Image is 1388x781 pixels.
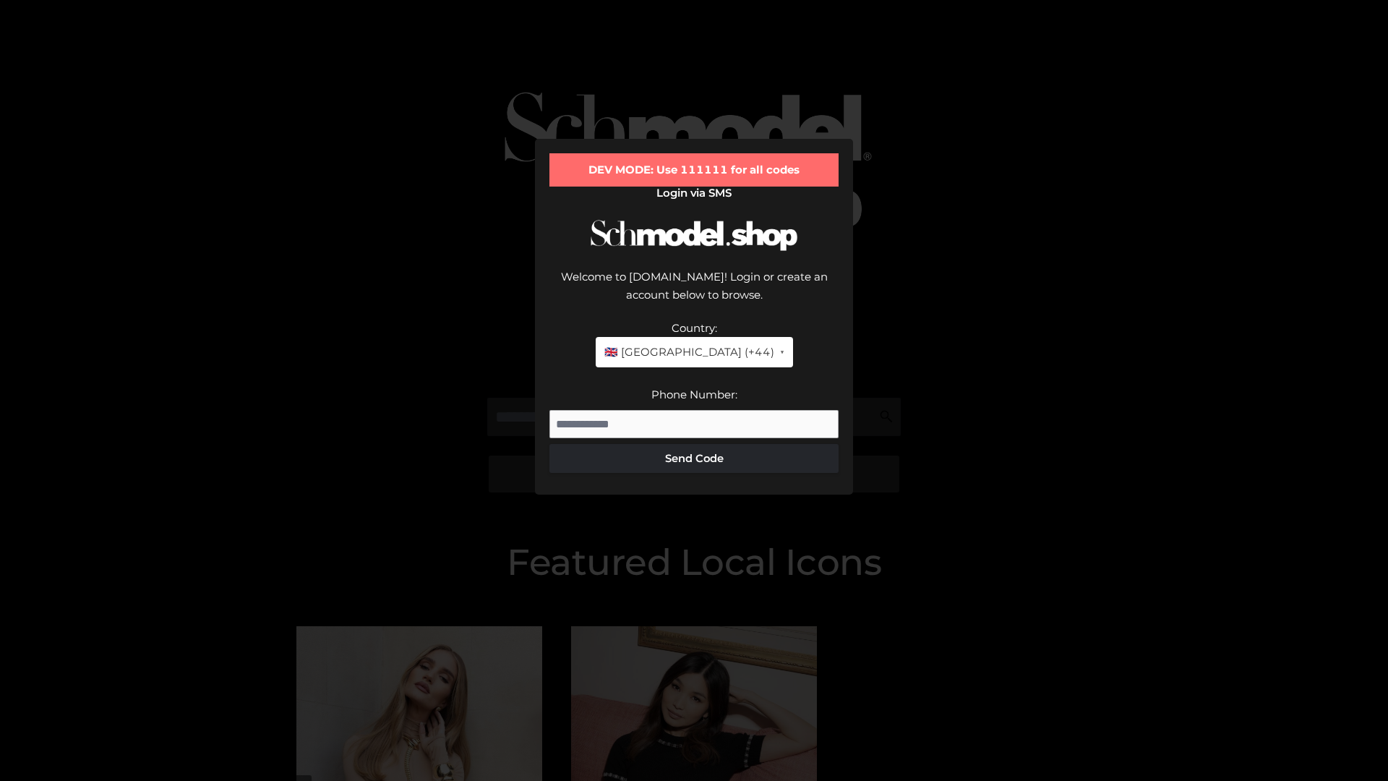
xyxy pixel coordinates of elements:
span: 🇬🇧 [GEOGRAPHIC_DATA] (+44) [604,343,774,362]
div: DEV MODE: Use 111111 for all codes [549,153,839,187]
label: Phone Number: [651,388,737,401]
div: Welcome to [DOMAIN_NAME]! Login or create an account below to browse. [549,268,839,319]
h2: Login via SMS [549,187,839,200]
button: Send Code [549,444,839,473]
img: Schmodel Logo [586,207,802,264]
label: Country: [672,321,717,335]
